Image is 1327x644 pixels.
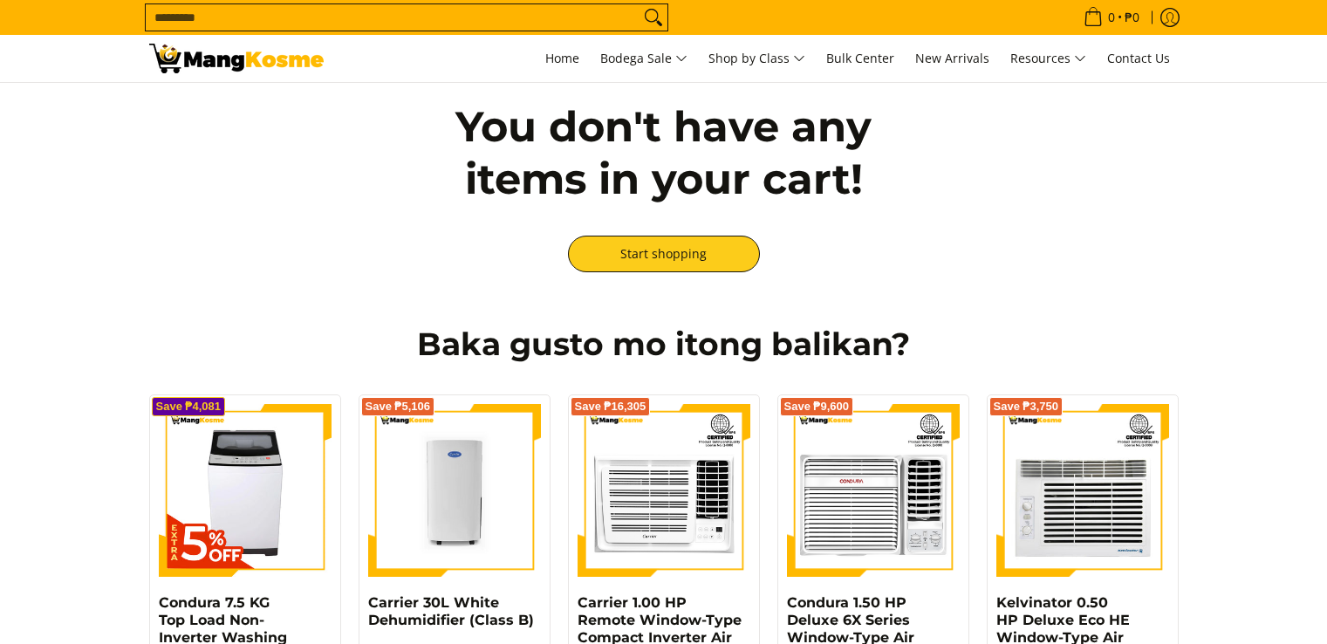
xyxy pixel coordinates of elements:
span: Resources [1010,48,1086,70]
span: Bodega Sale [600,48,687,70]
a: Carrier 30L White Dehumidifier (Class B) [368,594,534,628]
a: Home [537,35,588,82]
span: Contact Us [1107,50,1170,66]
span: ₱0 [1122,11,1142,24]
a: Contact Us [1098,35,1179,82]
span: Save ₱5,106 [366,401,431,412]
span: Bulk Center [826,50,894,66]
span: • [1078,8,1145,27]
img: Your Shopping Cart | Mang Kosme [149,44,324,73]
img: Carrier 30L White Dehumidifier (Class B) [368,404,541,577]
h2: Baka gusto mo itong balikan? [149,325,1179,364]
span: Save ₱16,305 [575,401,646,412]
img: Carrier 1.00 HP Remote Window-Type Compact Inverter Air Conditioner (Class B) [578,404,750,577]
h2: You don't have any items in your cart! [411,100,917,205]
a: Bodega Sale [592,35,696,82]
span: Home [545,50,579,66]
img: Condura 7.5 KG Top Load Non-Inverter Washing Machine (Class A) [159,404,332,577]
img: Condura 1.50 HP Deluxe 6X Series Window-Type Air Conditioner (Class B) [787,404,960,577]
button: Search [640,4,667,31]
a: Start shopping [568,236,760,272]
a: Shop by Class [700,35,814,82]
span: Shop by Class [708,48,805,70]
img: Kelvinator 0.50 HP Deluxe Eco HE Window-Type Air Conditioner (Class B) [996,404,1169,577]
a: New Arrivals [906,35,998,82]
a: Bulk Center [817,35,903,82]
span: Save ₱3,750 [994,401,1059,412]
a: Resources [1002,35,1095,82]
span: New Arrivals [915,50,989,66]
span: Save ₱4,081 [156,401,222,412]
nav: Main Menu [341,35,1179,82]
span: Save ₱9,600 [784,401,850,412]
span: 0 [1105,11,1118,24]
